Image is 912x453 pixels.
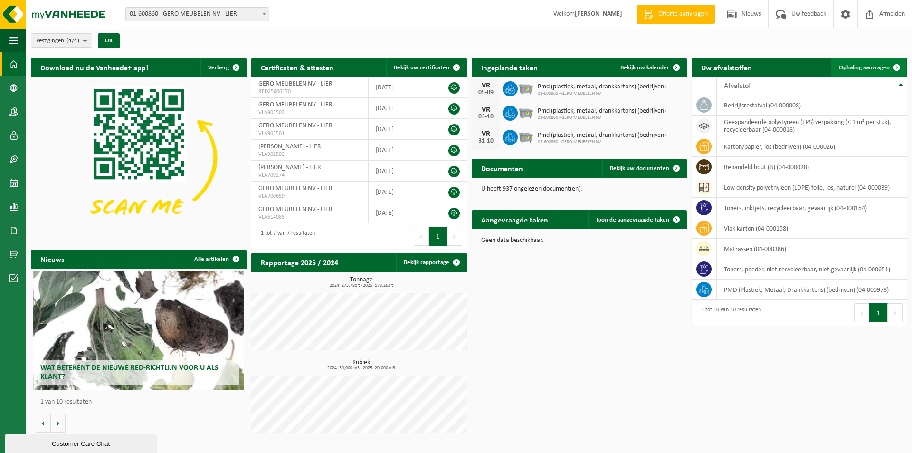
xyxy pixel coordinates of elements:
span: GERO MEUBELEN NV - LIER [258,80,332,87]
span: Wat betekent de nieuwe RED-richtlijn voor u als klant? [40,364,218,381]
td: [DATE] [369,202,429,223]
span: [PERSON_NAME] - LIER [258,143,321,150]
button: Next [888,303,902,322]
a: Bekijk uw kalender [613,58,686,77]
div: 1 tot 7 van 7 resultaten [256,226,315,247]
count: (4/4) [66,38,79,44]
td: toners, poeder, niet-recycleerbaar, niet gevaarlijk (04-000651) [717,259,907,280]
p: U heeft 937 ongelezen document(en). [481,186,678,193]
p: Geen data beschikbaar. [481,237,678,244]
button: Next [447,227,462,246]
span: Verberg [208,65,229,71]
td: [DATE] [369,98,429,119]
a: Wat betekent de nieuwe RED-richtlijn voor u als klant? [33,271,245,390]
span: GERO MEUBELEN NV - LIER [258,185,332,192]
span: VLA902502 [258,151,361,158]
span: 01-600860 - GERO MEUBELEN NV [538,91,666,96]
span: GERO MEUBELEN NV - LIER [258,101,332,108]
td: low density polyethyleen (LDPE) folie, los, naturel (04-000039) [717,177,907,198]
img: WB-2500-GAL-GY-01 [518,104,534,120]
button: Verberg [200,58,246,77]
div: 05-09 [476,89,495,96]
h2: Certificaten & attesten [251,58,343,77]
a: Bekijk uw certificaten [386,58,466,77]
span: Bekijk uw documenten [610,165,669,172]
a: Ophaling aanvragen [831,58,906,77]
button: Vestigingen(4/4) [31,33,92,48]
h2: Nieuws [31,250,74,268]
span: Bekijk uw kalender [620,65,669,71]
button: Volgende [51,414,66,433]
a: Bekijk rapportage [396,253,466,272]
span: [PERSON_NAME] - LIER [258,164,321,171]
span: Vestigingen [36,34,79,48]
td: [DATE] [369,77,429,98]
div: VR [476,130,495,138]
td: [DATE] [369,182,429,202]
span: 01-600860 - GERO MEUBELEN NV [538,115,666,121]
a: Bekijk uw documenten [602,159,686,178]
span: 2024: 275,780 t - 2025: 178,262 t [256,283,467,288]
span: Bekijk uw certificaten [394,65,449,71]
span: GERO MEUBELEN NV - LIER [258,206,332,213]
td: PMD (Plastiek, Metaal, Drankkartons) (bedrijven) (04-000978) [717,280,907,300]
span: 01-600860 - GERO MEUBELEN NV - LIER [125,7,269,21]
button: Vorige [36,414,51,433]
span: Afvalstof [724,82,751,90]
h2: Download nu de Vanheede+ app! [31,58,158,77]
p: 1 van 10 resultaten [40,399,242,405]
div: VR [476,106,495,114]
h2: Ingeplande taken [472,58,547,77]
img: WB-2500-GAL-GY-01 [518,80,534,96]
span: VLA709274 [258,172,361,179]
span: Pmd (plastiek, metaal, drankkartons) (bedrijven) [538,107,666,115]
span: Pmd (plastiek, metaal, drankkartons) (bedrijven) [538,132,666,139]
td: behandeld hout (B) (04-000028) [717,157,907,177]
div: 31-10 [476,138,495,145]
td: bedrijfsrestafval (04-000008) [717,95,907,116]
h3: Tonnage [256,277,467,288]
strong: [PERSON_NAME] [575,10,622,18]
td: geëxpandeerde polystyreen (EPS) verpakking (< 1 m² per stuk), recycleerbaar (04-000018) [717,116,907,136]
h2: Documenten [472,159,532,177]
h3: Kubiek [256,359,467,371]
span: VLA902501 [258,130,361,137]
td: matrassen (04-000386) [717,239,907,259]
button: OK [98,33,120,48]
div: VR [476,82,495,89]
span: VLA700659 [258,193,361,200]
span: VLA902503 [258,109,361,116]
td: [DATE] [369,140,429,161]
span: 01-600860 - GERO MEUBELEN NV [538,139,666,145]
span: RED25000170 [258,88,361,96]
h2: Rapportage 2025 / 2024 [251,253,348,271]
span: Ophaling aanvragen [839,65,890,71]
a: Offerte aanvragen [636,5,715,24]
span: 2024: 30,000 m3 - 2025: 20,000 m3 [256,366,467,371]
span: GERO MEUBELEN NV - LIER [258,122,332,129]
img: WB-2500-GAL-GY-01 [518,128,534,145]
a: Toon de aangevraagde taken [588,210,686,229]
span: Pmd (plastiek, metaal, drankkartons) (bedrijven) [538,83,666,91]
button: Previous [414,227,429,246]
button: Previous [854,303,869,322]
div: 03-10 [476,114,495,120]
span: Offerte aanvragen [656,10,710,19]
td: karton/papier, los (bedrijven) (04-000026) [717,136,907,157]
span: VLA614083 [258,213,361,221]
td: [DATE] [369,119,429,140]
h2: Uw afvalstoffen [692,58,761,77]
iframe: chat widget [5,432,159,453]
img: Download de VHEPlus App [31,77,247,239]
td: toners, inktjets, recycleerbaar, gevaarlijk (04-000154) [717,198,907,218]
div: 1 tot 10 van 10 resultaten [696,302,761,323]
span: Toon de aangevraagde taken [596,217,669,223]
button: 1 [869,303,888,322]
button: 1 [429,227,447,246]
td: [DATE] [369,161,429,182]
h2: Aangevraagde taken [472,210,558,229]
a: Alle artikelen [187,250,246,269]
td: vlak karton (04-000158) [717,218,907,239]
span: 01-600860 - GERO MEUBELEN NV - LIER [126,8,269,21]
